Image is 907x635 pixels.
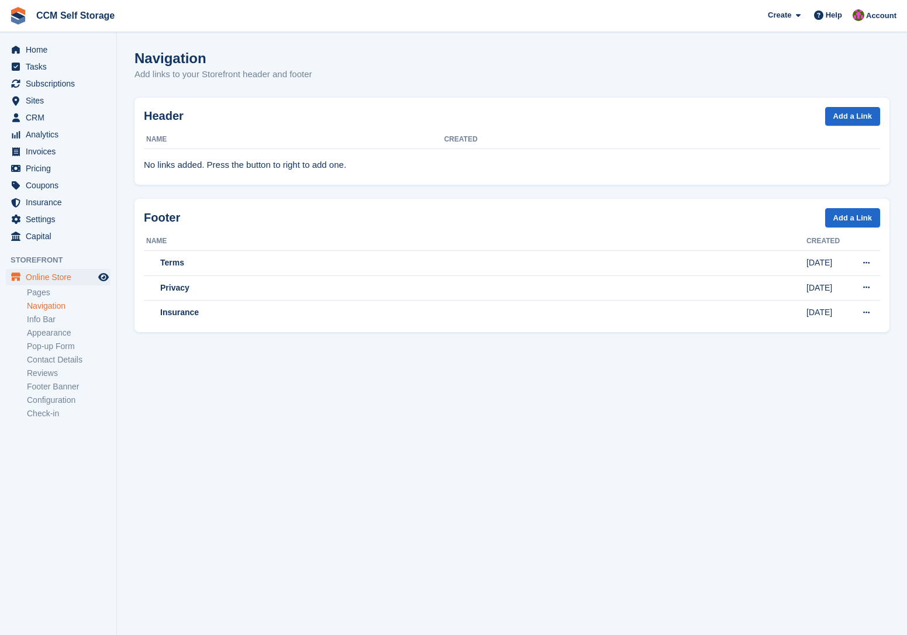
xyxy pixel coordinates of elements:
a: menu [6,109,111,126]
td: [DATE] [806,301,849,325]
a: Configuration [27,395,111,406]
a: Info Bar [27,314,111,325]
th: Name [144,130,444,149]
a: menu [6,58,111,75]
span: Analytics [26,126,96,143]
td: [DATE] [806,251,849,276]
div: Privacy [146,282,806,294]
a: menu [6,228,111,244]
span: Home [26,42,96,58]
a: Reviews [27,368,111,379]
a: Footer Banner [27,381,111,392]
a: Contact Details [27,354,111,365]
a: CCM Self Storage [32,6,119,25]
a: menu [6,42,111,58]
a: menu [6,194,111,210]
a: menu [6,211,111,227]
a: Add a Link [825,107,880,126]
strong: Header [144,109,184,122]
th: Name [144,232,806,251]
span: Capital [26,228,96,244]
a: Pages [27,287,111,298]
span: Settings [26,211,96,227]
h1: Navigation [135,50,206,66]
span: Coupons [26,177,96,194]
span: Subscriptions [26,75,96,92]
span: Sites [26,92,96,109]
td: [DATE] [806,275,849,301]
a: Pop-up Form [27,341,111,352]
a: Appearance [27,327,111,339]
span: Invoices [26,143,96,160]
th: Created [806,232,849,251]
p: Add links to your Storefront header and footer [135,68,312,81]
span: Insurance [26,194,96,210]
span: CRM [26,109,96,126]
td: No links added. Press the button to right to add one. [144,149,880,178]
div: Insurance [146,306,806,319]
strong: Footer [144,211,180,224]
a: menu [6,126,111,143]
a: menu [6,269,111,285]
a: Preview store [96,270,111,284]
div: Terms [146,257,806,269]
a: menu [6,75,111,92]
span: Help [826,9,842,21]
a: Navigation [27,301,111,312]
span: Online Store [26,269,96,285]
span: Tasks [26,58,96,75]
a: Check-in [27,408,111,419]
span: Create [768,9,791,21]
a: menu [6,92,111,109]
a: menu [6,177,111,194]
span: Storefront [11,254,116,266]
span: Pricing [26,160,96,177]
span: Account [866,10,896,22]
th: Created [444,130,880,149]
a: menu [6,160,111,177]
img: Tracy St Clair [853,9,864,21]
img: stora-icon-8386f47178a22dfd0bd8f6a31ec36ba5ce8667c1dd55bd0f319d3a0aa187defe.svg [9,7,27,25]
a: menu [6,143,111,160]
a: Add a Link [825,208,880,227]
